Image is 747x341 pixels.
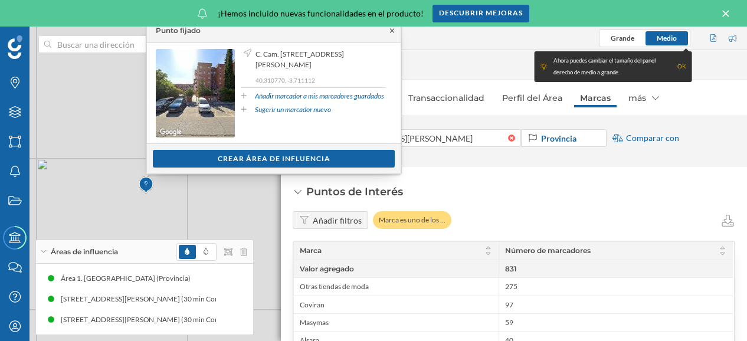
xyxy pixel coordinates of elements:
div: más [622,88,665,107]
img: Marker [139,173,153,197]
span: Áreas de influencia [51,247,118,257]
span: 97 [505,300,513,310]
div: [STREET_ADDRESS][PERSON_NAME] (30 min Conduciendo) [61,293,257,305]
p: 40,310770, -3,711112 [255,76,386,84]
div: [STREET_ADDRESS][PERSON_NAME] (30 min Conduciendo) [61,314,257,326]
div: Añadir filtros [313,214,362,227]
strong: Provincia [541,133,576,143]
span: 59 [505,318,513,327]
span: Otras tiendas de moda [300,282,369,291]
span: Coviran [300,300,325,310]
div: Ahora puedes cambiar el tamaño del panel derecho de medio a grande. [553,55,671,78]
div: Punto fijado [156,25,201,36]
a: Perfil del Área [496,88,568,107]
span: Medio [657,34,677,42]
a: Transaccionalidad [402,88,490,107]
a: Marcas [574,88,617,107]
div: Marca es uno de los … [373,211,451,229]
span: ¡Hemos incluido nuevas funcionalidades en el producto! [218,8,424,19]
img: Geoblink Logo [8,35,22,59]
span: Marca [300,245,322,256]
img: streetview [156,49,235,137]
span: Grande [611,34,634,42]
div: Área 1. [GEOGRAPHIC_DATA] (Provincia) [61,273,196,284]
a: Sugerir un marcador nuevo [255,104,331,115]
span: Valor agregado [300,264,354,273]
span: Masymas [300,318,329,327]
span: C. Cam. [STREET_ADDRESS][PERSON_NAME] [255,49,383,70]
span: Comparar con [626,132,679,144]
span: 831 [505,264,517,274]
span: Número de marcadores [505,245,591,256]
span: Soporte [24,8,65,19]
div: OK [677,61,686,73]
span: 275 [505,282,517,291]
div: Puntos de Interés [306,184,403,199]
a: Añadir marcador a mis marcadores guardados [255,91,384,101]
